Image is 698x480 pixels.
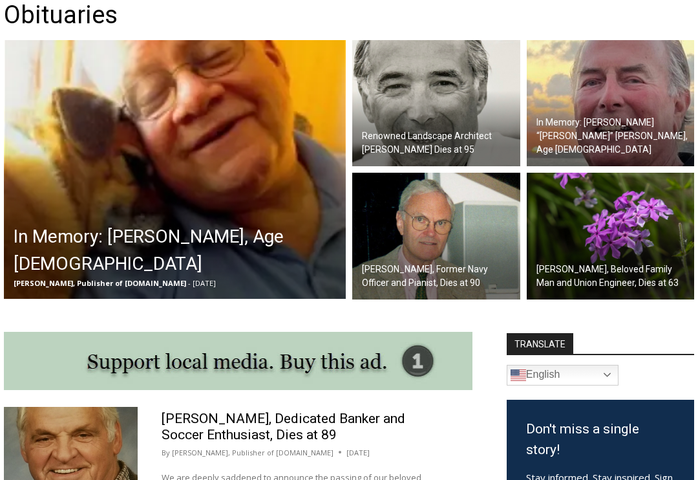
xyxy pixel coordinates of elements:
img: Obituary - Peter Rolland 2000.10_Peter Rolland [352,40,520,167]
img: s_800_d653096d-cda9-4b24-94f4-9ae0c7afa054.jpeg [313,1,390,59]
h4: Book [PERSON_NAME]'s Good Humor for Your Event [394,14,450,50]
h2: [PERSON_NAME], Beloved Family Man and Union Engineer, Dies at 63 [536,263,692,290]
a: English [507,365,619,386]
span: Open Tues. - Sun. [PHONE_NUMBER] [4,133,127,182]
div: "The first chef I interviewed talked about coming to [GEOGRAPHIC_DATA] from [GEOGRAPHIC_DATA] in ... [326,1,611,125]
img: Obituary - Richard Dick Austin Langeloh - 2 large [527,40,695,167]
a: Open Tues. - Sun. [PHONE_NUMBER] [1,130,130,161]
img: Obituary - Patrick Albert Auriemma [4,40,346,299]
a: In Memory: [PERSON_NAME], Age [DEMOGRAPHIC_DATA] [PERSON_NAME], Publisher of [DOMAIN_NAME] - [DATE] [4,40,346,299]
h1: Obituaries [4,1,694,30]
h2: Renowned Landscape Architect [PERSON_NAME] Dies at 95 [362,129,517,157]
a: In Memory: [PERSON_NAME] “[PERSON_NAME]” [PERSON_NAME], Age [DEMOGRAPHIC_DATA] [527,40,695,167]
a: Book [PERSON_NAME]'s Good Humor for Your Event [384,4,467,59]
a: [PERSON_NAME], Beloved Family Man and Union Engineer, Dies at 63 [527,173,695,300]
div: Book [PERSON_NAME]'s Good Humor for Your Drive by Birthday [85,17,319,41]
img: (PHOTO: Kim Eierman of EcoBeneficial designed and oversaw the installation of native plant beds f... [527,173,695,300]
a: [PERSON_NAME], Publisher of [DOMAIN_NAME] [172,448,333,457]
time: [DATE] [346,447,370,459]
h2: In Memory: [PERSON_NAME], Age [DEMOGRAPHIC_DATA] [14,223,343,278]
h3: Don't miss a single story! [526,419,675,460]
img: support local media, buy this ad [4,332,472,390]
span: By [162,447,170,459]
span: - [188,278,191,288]
span: Intern @ [DOMAIN_NAME] [338,129,599,158]
strong: TRANSLATE [507,333,573,354]
h2: [PERSON_NAME], Former Navy Officer and Pianist, Dies at 90 [362,263,517,290]
a: [PERSON_NAME], Former Navy Officer and Pianist, Dies at 90 [352,173,520,300]
h2: In Memory: [PERSON_NAME] “[PERSON_NAME]” [PERSON_NAME], Age [DEMOGRAPHIC_DATA] [536,116,692,157]
a: [PERSON_NAME], Dedicated Banker and Soccer Enthusiast, Dies at 89 [162,411,405,442]
span: [DATE] [193,278,216,288]
div: "clearly one of the favorites in the [GEOGRAPHIC_DATA] neighborhood" [132,81,184,155]
a: Renowned Landscape Architect [PERSON_NAME] Dies at 95 [352,40,520,167]
img: en [511,367,526,383]
span: [PERSON_NAME], Publisher of [DOMAIN_NAME] [14,278,186,288]
a: Intern @ [DOMAIN_NAME] [311,125,626,161]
